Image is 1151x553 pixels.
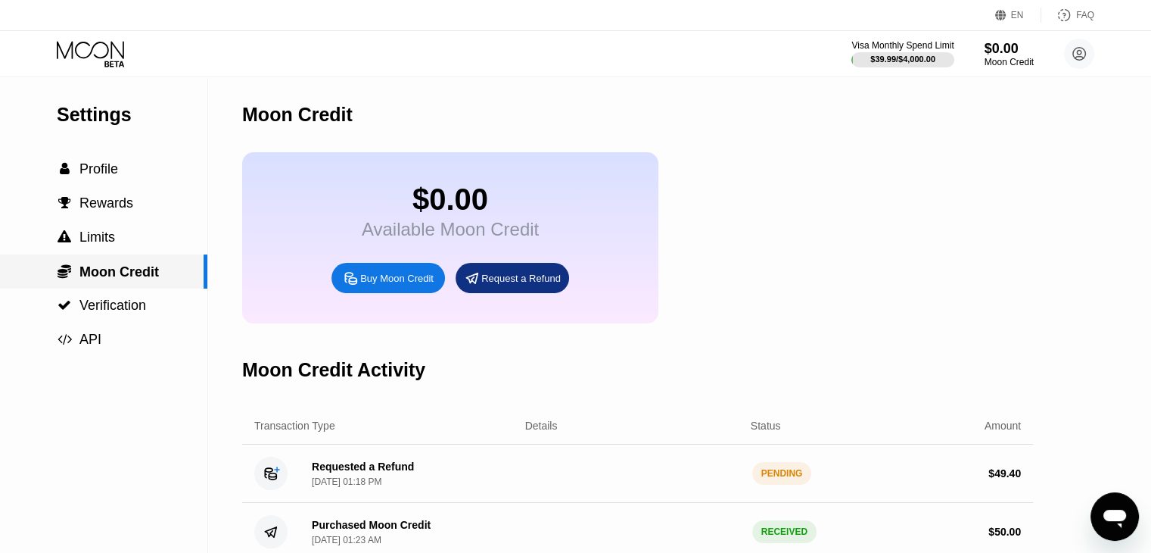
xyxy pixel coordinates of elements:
div: Status [751,420,781,432]
div:  [57,196,72,210]
span:  [58,230,71,244]
span:  [58,264,71,279]
span: Rewards [79,195,133,211]
div: Requested a Refund [312,461,414,473]
div: EN [1011,10,1024,20]
div: Buy Moon Credit [331,263,445,293]
div: Moon Credit Activity [242,359,425,381]
div: Settings [57,104,207,126]
div:  [57,230,72,244]
div: $0.00 [985,41,1034,57]
div: Request a Refund [481,272,561,285]
div: $ 49.40 [988,467,1021,480]
div: $39.99 / $4,000.00 [870,55,935,64]
div: $0.00Moon Credit [985,41,1034,67]
div: Request a Refund [456,263,569,293]
div: $ 50.00 [988,526,1021,538]
div: FAQ [1076,10,1094,20]
div:  [57,264,72,279]
div: PENDING [752,462,812,485]
div: Transaction Type [254,420,335,432]
div: Available Moon Credit [362,219,539,240]
span:  [58,196,71,210]
div: $0.00 [362,183,539,217]
span: API [79,332,101,347]
span: Moon Credit [79,264,159,280]
div: Visa Monthly Spend Limit$39.99/$4,000.00 [851,40,953,67]
div: EN [995,8,1041,23]
div: Moon Credit [985,57,1034,67]
div: Buy Moon Credit [360,272,434,285]
div: Details [525,420,558,432]
div: [DATE] 01:18 PM [312,476,381,487]
span: Profile [79,161,118,177]
div: RECEIVED [752,520,817,543]
div: Moon Credit [242,104,353,126]
span:  [60,162,70,176]
div:  [57,162,72,176]
div: Visa Monthly Spend Limit [851,40,953,51]
span:  [58,333,72,346]
span: Verification [79,298,146,313]
div: Amount [985,420,1021,432]
div: Purchased Moon Credit [312,519,431,531]
div: [DATE] 01:23 AM [312,535,381,545]
iframe: Button to launch messaging window, conversation in progress [1090,492,1139,541]
div: FAQ [1041,8,1094,23]
span:  [58,298,71,312]
span: Limits [79,230,115,245]
div:  [57,298,72,312]
div:  [57,333,72,346]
